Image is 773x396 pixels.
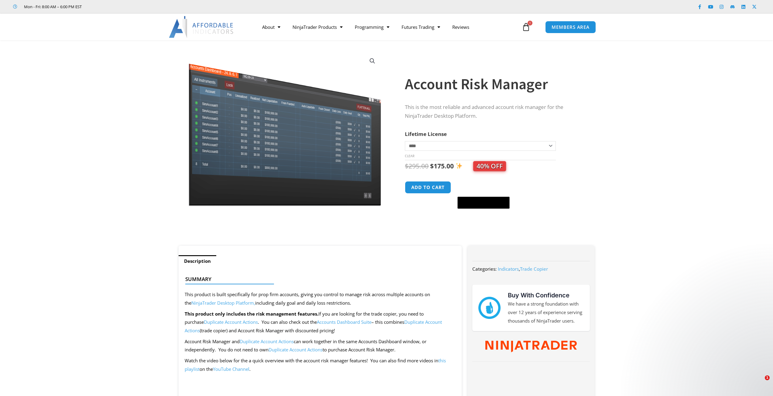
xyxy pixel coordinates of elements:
[405,213,582,218] iframe: PayPal Message 1
[528,21,532,25] span: 1
[508,291,584,300] h3: Buy With Confidence
[185,337,456,354] p: Account Risk Manager and can work together in the same Accounts Dashboard window, or independentl...
[22,3,82,10] span: Mon - Fri: 8:00 AM – 6:00 PM EST
[457,197,510,209] button: Buy with GPay
[185,357,456,374] p: Watch the video below for the a quick overview with the account risk manager features! You can al...
[256,20,286,34] a: About
[349,20,395,34] a: Programming
[456,180,511,195] iframe: Secure express checkout frame
[446,20,475,34] a: Reviews
[520,266,548,272] a: Trade Copier
[430,162,454,170] bdi: 175.00
[473,161,506,171] span: 40% OFF
[191,300,255,306] a: NinjaTrader Desktop Platform,
[185,310,456,335] p: If you are looking for the trade copier, you need to purchase . You can also check out the – this...
[405,181,451,194] button: Add to cart
[456,163,462,169] img: ✨
[286,20,349,34] a: NinjaTrader Products
[256,20,520,34] nav: Menu
[430,162,434,170] span: $
[405,73,582,95] h1: Account Risk Manager
[169,16,234,38] img: LogoAI | Affordable Indicators – NinjaTrader
[765,375,770,380] span: 1
[268,347,323,353] a: Duplicate Account Actions
[179,255,216,267] a: Description
[213,366,249,372] a: YouTube Channel
[185,357,446,372] a: this playlist
[204,319,258,325] a: Duplicate Account Actions
[752,375,767,390] iframe: Intercom live chat
[405,162,409,170] span: $
[405,162,429,170] bdi: 295.00
[405,154,414,158] a: Clear options
[545,21,596,33] a: MEMBERS AREA
[405,103,582,120] p: This is the most reliable and advanced account risk manager for the NinjaTrader Desktop Platform.
[185,311,318,317] strong: This product only includes the risk management features.
[513,18,539,36] a: 1
[472,266,497,272] span: Categories:
[185,276,450,282] h4: Summary
[405,130,447,137] label: Lifetime License
[508,300,584,325] p: We have a strong foundation with over 12 years of experience serving thousands of NinjaTrader users.
[498,266,548,272] span: ,
[552,25,590,29] span: MEMBERS AREA
[90,4,181,10] iframe: Customer reviews powered by Trustpilot
[485,341,577,352] img: NinjaTrader Wordmark color RGB | Affordable Indicators – NinjaTrader
[185,290,456,307] p: This product is built specifically for prop firm accounts, giving you control to manage risk acro...
[478,297,500,319] img: mark thumbs good 43913 | Affordable Indicators – NinjaTrader
[367,56,378,66] a: View full-screen image gallery
[317,319,371,325] a: Accounts Dashboard Suite
[498,266,519,272] a: Indicators
[395,20,446,34] a: Futures Trading
[240,338,294,344] a: Duplicate Account Actions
